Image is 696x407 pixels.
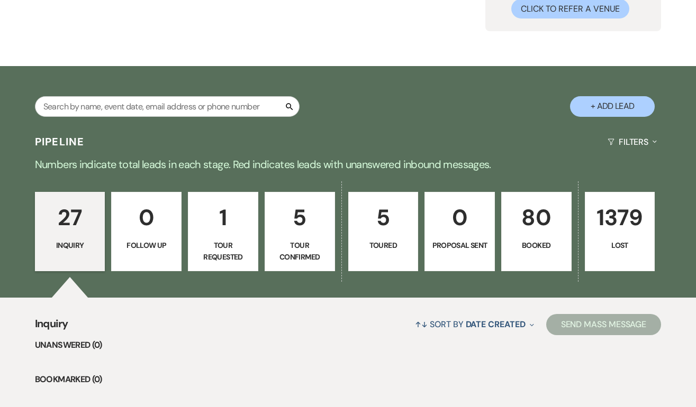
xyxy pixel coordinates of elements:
button: Sort By Date Created [411,310,538,338]
button: Filters [603,128,661,156]
p: 27 [42,200,98,235]
p: Tour Confirmed [272,239,328,263]
p: 80 [508,200,565,235]
h3: Pipeline [35,134,85,149]
a: 1379Lost [585,192,655,271]
p: 1379 [592,200,648,235]
a: 0Follow Up [111,192,182,271]
button: + Add Lead [570,96,655,117]
p: Lost [592,239,648,251]
p: 5 [272,200,328,235]
a: 0Proposal Sent [424,192,495,271]
a: 27Inquiry [35,192,105,271]
input: Search by name, event date, email address or phone number [35,96,300,117]
a: 5Toured [348,192,419,271]
p: Inquiry [42,239,98,251]
li: Unanswered (0) [35,338,662,352]
p: Toured [355,239,412,251]
span: ↑↓ [415,319,428,330]
a: 1Tour Requested [188,192,258,271]
a: 5Tour Confirmed [265,192,335,271]
p: 5 [355,200,412,235]
p: 0 [431,200,488,235]
p: Tour Requested [195,239,251,263]
a: 80Booked [501,192,572,271]
li: Bookmarked (0) [35,373,662,386]
p: 0 [118,200,175,235]
p: Follow Up [118,239,175,251]
span: Inquiry [35,316,68,338]
span: Date Created [466,319,526,330]
p: 1 [195,200,251,235]
p: Proposal Sent [431,239,488,251]
p: Booked [508,239,565,251]
button: Send Mass Message [546,314,662,335]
